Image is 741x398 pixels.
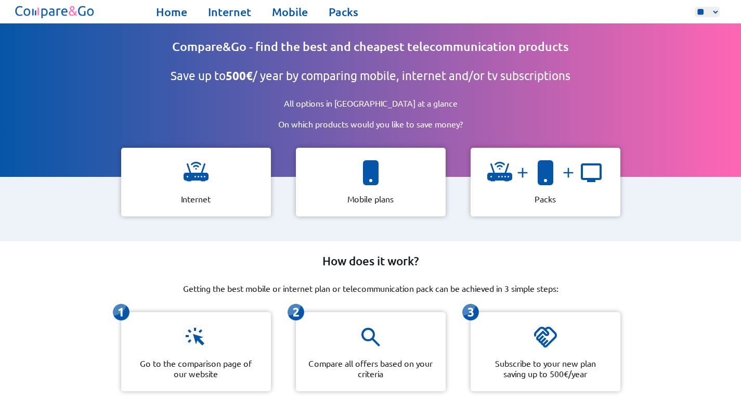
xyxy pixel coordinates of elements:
[13,3,97,21] img: Logo of Compare&Go
[533,325,558,350] img: icon representing a handshake
[308,358,433,379] p: Compare all offers based on your criteria
[358,325,383,350] img: icon representing a magnifying glass
[113,304,129,320] img: icon representing the first-step
[245,119,496,129] p: On which products would you like to save money?
[358,160,383,185] img: icon representing a smartphone
[134,358,258,379] p: Go to the comparison page of our website
[347,194,394,204] p: Mobile plans
[322,254,419,268] h2: How does it work?
[113,148,279,216] a: icon representing a wifi Internet
[226,69,253,83] b: 500€
[181,194,211,204] p: Internet
[183,283,558,293] p: Getting the best mobile or internet plan or telecommunication pack can be achieved in 3 simple st...
[272,5,308,19] a: Mobile
[533,160,558,185] img: icon representing a smartphone
[579,160,604,185] img: icon representing a tv
[184,160,209,185] img: icon representing a wifi
[462,304,479,320] img: icon representing the third-step
[251,98,491,108] p: All options in [GEOGRAPHIC_DATA] at a glance
[483,358,608,379] p: Subscribe to your new plan saving up to 500€/year
[288,148,454,216] a: icon representing a smartphone Mobile plans
[487,160,512,185] img: icon representing a wifi
[208,5,251,19] a: Internet
[171,69,570,83] h2: Save up to / year by comparing mobile, internet and/or tv subscriptions
[462,148,629,216] a: icon representing a wifiandicon representing a smartphoneandicon representing a tv Packs
[184,325,209,350] img: icon representing a click
[172,39,569,54] h1: Compare&Go - find the best and cheapest telecommunication products
[288,304,304,320] img: icon representing the second-step
[156,5,187,19] a: Home
[512,164,533,181] img: and
[535,194,556,204] p: Packs
[329,5,358,19] a: Packs
[558,164,579,181] img: and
